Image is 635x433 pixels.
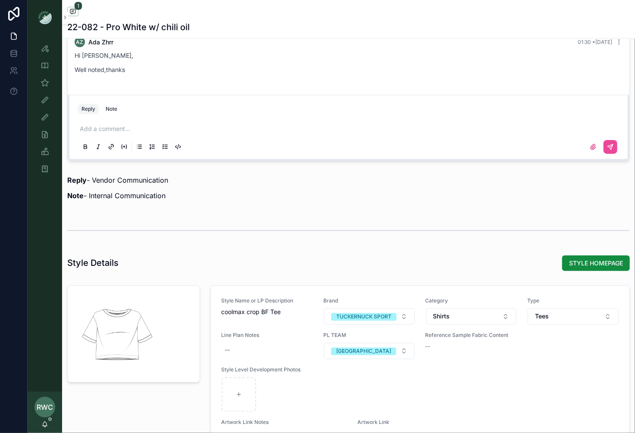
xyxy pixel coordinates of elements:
h1: Style Details [67,257,119,269]
div: Screenshot-2025-08-27-at-11.38.20-PM.png [78,291,161,374]
p: - Vendor Communication [67,175,630,185]
span: Brand [323,298,415,305]
span: Shirts [433,312,450,321]
span: Style Level Development Photos [221,367,619,374]
h1: 22-082 - Pro White w/ chili oil [67,21,190,33]
span: -- [425,343,431,351]
img: App logo [38,10,52,24]
button: Select Button [324,343,415,359]
button: 1 [67,7,78,18]
span: Reference Sample Fabric Content [425,332,517,339]
span: Artwork Link Notes [221,419,347,426]
span: Style Name or LP Description [221,298,313,305]
button: Reply [78,104,99,114]
p: Hi [PERSON_NAME], [75,51,622,60]
span: coolmax crop BF Tee [221,308,313,317]
span: Artwork Link [357,419,449,426]
p: Well noted,thanks [75,65,622,74]
button: Note [102,104,121,114]
span: Category [425,298,517,305]
span: STYLE HOMEPAGE [569,259,623,268]
span: Tees [535,312,549,321]
button: Select Button [426,308,517,325]
span: RWC [37,402,53,412]
span: Ada Zhrr [88,38,113,47]
span: Type [527,298,619,305]
span: Line Plan Notes [221,332,313,339]
span: AZ [76,39,84,46]
strong: Note [67,191,84,200]
span: 01:30 • [DATE] [578,39,612,45]
span: PL TEAM [323,332,415,339]
button: STYLE HOMEPAGE [562,255,630,271]
button: Select Button [528,308,619,325]
div: scrollable content [28,34,62,188]
strong: Reply [67,176,87,184]
button: Select Button [324,308,415,325]
div: Note [106,106,117,112]
p: - Internal Communication [67,190,630,201]
span: 1 [74,2,82,10]
div: TUCKERNUCK SPORT [336,313,391,321]
div: -- [225,346,230,355]
div: [GEOGRAPHIC_DATA] [336,348,391,355]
